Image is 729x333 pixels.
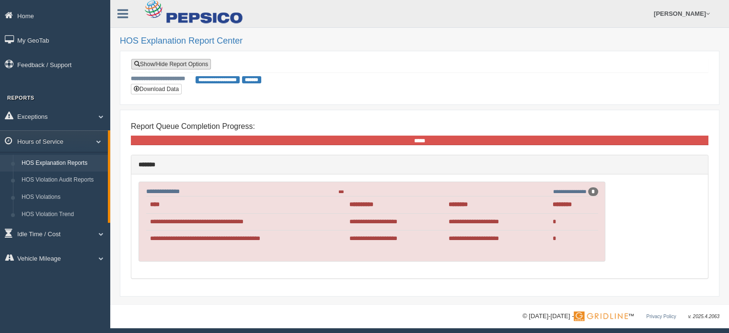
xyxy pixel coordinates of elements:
[17,206,108,223] a: HOS Violation Trend
[574,311,628,321] img: Gridline
[131,59,211,69] a: Show/Hide Report Options
[120,36,719,46] h2: HOS Explanation Report Center
[17,172,108,189] a: HOS Violation Audit Reports
[131,84,182,94] button: Download Data
[17,155,108,172] a: HOS Explanation Reports
[17,189,108,206] a: HOS Violations
[646,314,676,319] a: Privacy Policy
[131,122,708,131] h4: Report Queue Completion Progress:
[688,314,719,319] span: v. 2025.4.2063
[522,311,719,322] div: © [DATE]-[DATE] - ™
